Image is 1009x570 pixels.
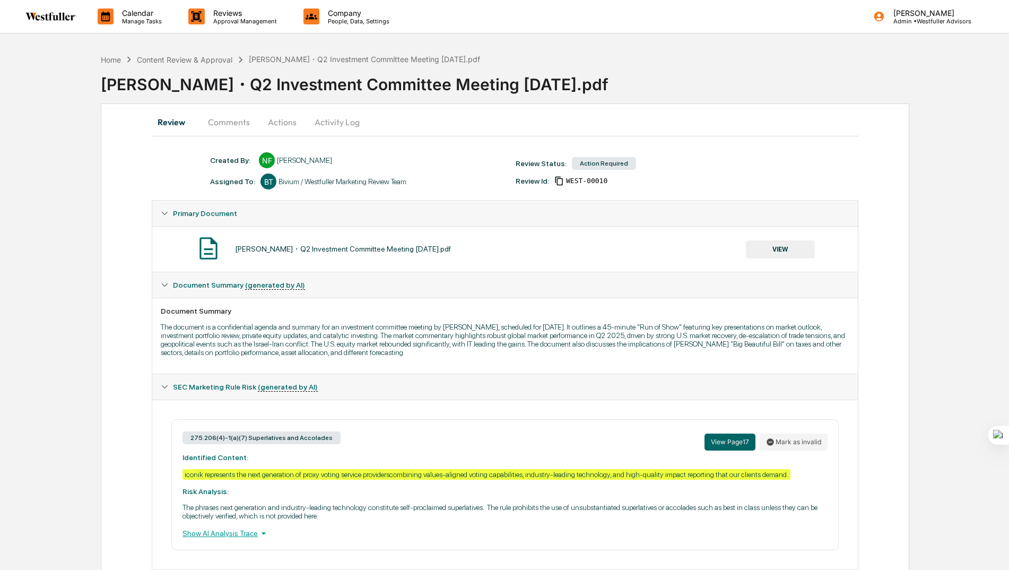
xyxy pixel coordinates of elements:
p: The phrases next generation and industry-leading technology constitute self-proclaimed superlativ... [182,503,827,520]
p: Reviews [205,8,282,18]
button: Mark as invalid [760,434,828,451]
p: Approval Management [205,18,282,25]
span: Primary Document [173,209,237,218]
img: Document Icon [195,235,222,262]
div: [PERSON_NAME] [277,156,332,165]
p: Company [319,8,395,18]
div: NF [259,152,275,168]
button: VIEW [746,240,815,258]
div: Show AI Analysis Trace [182,528,827,539]
button: Review [152,109,199,135]
button: View Page17 [704,434,755,451]
u: (generated by AI) [258,383,318,392]
p: [PERSON_NAME] [885,8,971,18]
u: (generated by AI) [245,281,305,290]
p: Admin • Westfuller Advisors [885,18,971,25]
div: Content Review & Approval [137,55,232,64]
p: The document is a confidential agenda and summary for an investment committee meeting by [PERSON_... [161,323,849,357]
button: Actions [258,109,306,135]
div: Document Summary (generated by AI) [152,298,857,374]
button: Activity Log [306,109,368,135]
strong: Risk Analysis: [182,487,229,496]
button: Comments [199,109,258,135]
div: Document Summary (generated by AI) [152,272,857,298]
p: Calendar [114,8,167,18]
div: Document Summary (generated by AI) [152,400,857,569]
span: SEC Marketing Rule Risk [173,383,318,391]
div: Created By: ‎ ‎ [210,156,254,165]
div: secondary tabs example [152,109,858,135]
strong: Identified Content: [182,453,248,462]
span: Document Summary [173,281,305,289]
div: Action Required [572,157,636,170]
div: Document Summary [161,307,849,315]
div: 275.206(4)-1(a)(7) Superlatives and Accolades [182,431,341,444]
p: Manage Tasks [114,18,167,25]
div: Review Id: [516,177,549,185]
div: [PERSON_NAME]・Q2 Investment Committee Meeting [DATE].pdf [249,55,480,65]
div: Review Status: [516,159,567,168]
span: 69e92637-e35b-400f-b3bf-130af2cd539b [566,177,607,185]
div: Assigned To: [210,177,255,186]
div: SEC Marketing Rule Risk (generated by AI) [152,374,857,400]
p: People, Data, Settings [319,18,395,25]
img: logo [25,12,76,21]
div: [PERSON_NAME]・Q2 Investment Committee Meeting [DATE].pdf [101,66,1009,96]
div: [PERSON_NAME]・Q2 Investment Committee Meeting [DATE].pdf [235,245,451,254]
div: Primary Document [152,201,857,226]
div: BT [260,174,276,189]
div: Primary Document [152,226,857,272]
div: iconik represents the next generation of proxy voting service providerscombining values-aligned v... [182,469,790,480]
div: Bivium / Westfuller Marketing Review Team [279,177,406,186]
div: Home [101,55,121,64]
